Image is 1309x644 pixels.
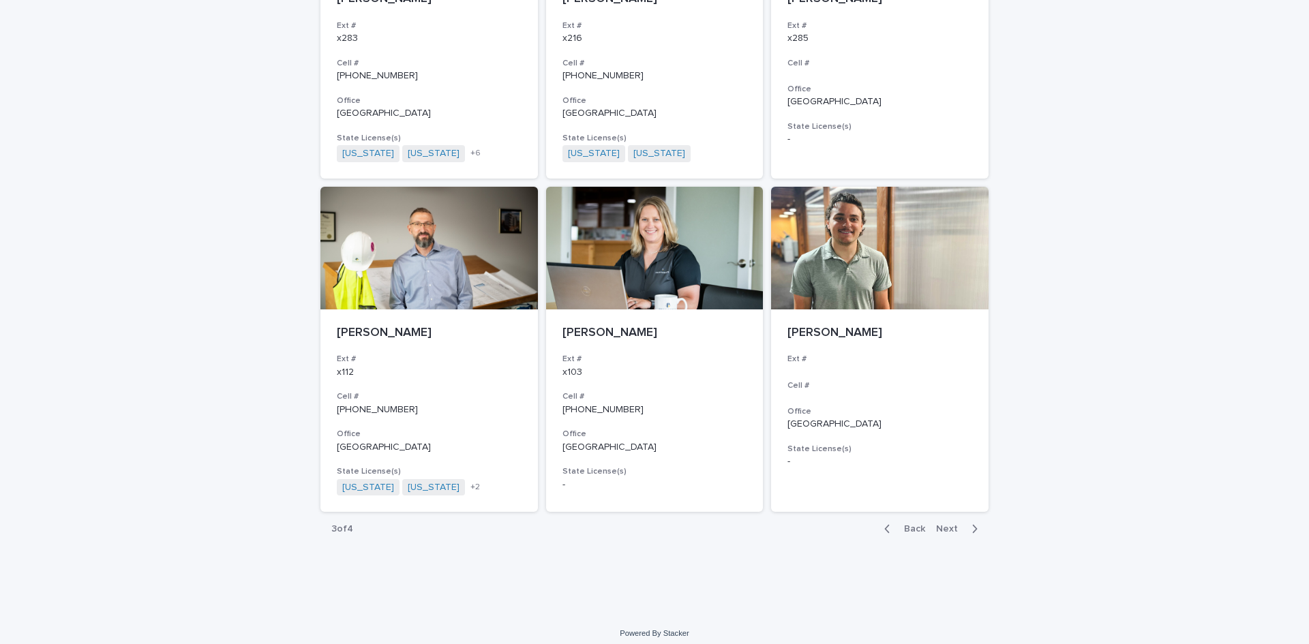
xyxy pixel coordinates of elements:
[337,466,522,477] h3: State License(s)
[408,482,460,493] a: [US_STATE]
[337,133,522,144] h3: State License(s)
[787,84,972,95] h3: Office
[562,95,747,106] h3: Office
[320,187,538,512] a: [PERSON_NAME]Ext #x112Cell #[PHONE_NUMBER]Office[GEOGRAPHIC_DATA]State License(s)[US_STATE] [US_S...
[337,354,522,365] h3: Ext #
[787,326,972,341] p: [PERSON_NAME]
[562,33,582,43] a: x216
[787,121,972,132] h3: State License(s)
[562,466,747,477] h3: State License(s)
[936,524,966,534] span: Next
[337,71,418,80] a: [PHONE_NUMBER]
[562,367,582,377] a: x103
[337,405,418,414] a: [PHONE_NUMBER]
[342,148,394,159] a: [US_STATE]
[337,391,522,402] h3: Cell #
[337,108,522,119] p: [GEOGRAPHIC_DATA]
[470,483,480,491] span: + 2
[337,326,522,341] p: [PERSON_NAME]
[787,354,972,365] h3: Ext #
[408,148,460,159] a: [US_STATE]
[562,108,747,119] p: [GEOGRAPHIC_DATA]
[337,95,522,106] h3: Office
[562,71,644,80] a: [PHONE_NUMBER]
[562,58,747,69] h3: Cell #
[787,406,972,417] h3: Office
[337,20,522,31] h3: Ext #
[562,133,747,144] h3: State License(s)
[568,148,620,159] a: [US_STATE]
[337,442,522,453] p: [GEOGRAPHIC_DATA]
[633,148,685,159] a: [US_STATE]
[787,96,972,108] p: [GEOGRAPHIC_DATA]
[342,482,394,493] a: [US_STATE]
[470,149,481,157] span: + 6
[873,523,931,535] button: Back
[931,523,989,535] button: Next
[320,512,364,546] p: 3 of 4
[787,58,972,69] h3: Cell #
[562,405,644,414] a: [PHONE_NUMBER]
[787,33,809,43] a: x285
[787,20,972,31] h3: Ext #
[787,444,972,455] h3: State License(s)
[337,367,354,377] a: x112
[562,391,747,402] h3: Cell #
[896,524,925,534] span: Back
[337,429,522,440] h3: Office
[787,456,972,467] p: -
[546,187,764,512] a: [PERSON_NAME]Ext #x103Cell #[PHONE_NUMBER]Office[GEOGRAPHIC_DATA]State License(s)-
[787,380,972,391] h3: Cell #
[337,58,522,69] h3: Cell #
[337,33,358,43] a: x283
[620,629,689,637] a: Powered By Stacker
[562,429,747,440] h3: Office
[771,187,989,512] a: [PERSON_NAME]Ext #Cell #Office[GEOGRAPHIC_DATA]State License(s)-
[562,20,747,31] h3: Ext #
[787,134,972,145] p: -
[562,354,747,365] h3: Ext #
[562,326,747,341] p: [PERSON_NAME]
[562,479,747,491] p: -
[562,442,747,453] p: [GEOGRAPHIC_DATA]
[787,418,972,430] p: [GEOGRAPHIC_DATA]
